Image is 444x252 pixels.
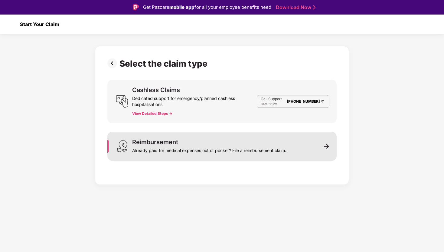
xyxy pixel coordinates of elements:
[261,102,267,106] span: 8AM
[261,101,282,106] div: -
[133,4,139,10] img: Logo
[143,4,271,11] div: Get Pazcare for all your employee benefits need
[116,95,129,108] img: svg+xml;base64,PHN2ZyB3aWR0aD0iMjQiIGhlaWdodD0iMjUiIHZpZXdCb3g9IjAgMCAyNCAyNSIgZmlsbD0ibm9uZSIgeG...
[107,58,119,68] img: svg+xml;base64,PHN2ZyBpZD0iUHJldi0zMngzMiIgeG1sbnM9Imh0dHA6Ly93d3cudzMub3JnLzIwMDAvc3ZnIiB3aWR0aD...
[324,144,329,149] img: svg+xml;base64,PHN2ZyB3aWR0aD0iMTEiIGhlaWdodD0iMTEiIHZpZXdCb3g9IjAgMCAxMSAxMSIgZmlsbD0ibm9uZSIgeG...
[313,4,315,11] img: Stroke
[119,58,210,69] div: Select the claim type
[261,97,282,101] p: Call Support
[132,87,180,93] div: Cashless Claims
[132,111,172,116] button: View Detailed Steps ->
[132,93,257,108] div: Dedicated support for emergency/planned cashless hospitalisations.
[287,99,320,104] a: [PHONE_NUMBER]
[132,145,286,154] div: Already paid for medical expenses out of pocket? File a reimbursement claim.
[132,139,178,145] div: Reimbursement
[116,140,129,153] img: svg+xml;base64,PHN2ZyB3aWR0aD0iMjQiIGhlaWdodD0iMzEiIHZpZXdCb3g9IjAgMCAyNCAzMSIgZmlsbD0ibm9uZSIgeG...
[321,99,325,104] img: Clipboard Icon
[169,4,194,10] strong: mobile app
[16,21,59,27] div: Start Your Claim
[269,102,277,106] span: 11PM
[276,4,314,11] a: Download Now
